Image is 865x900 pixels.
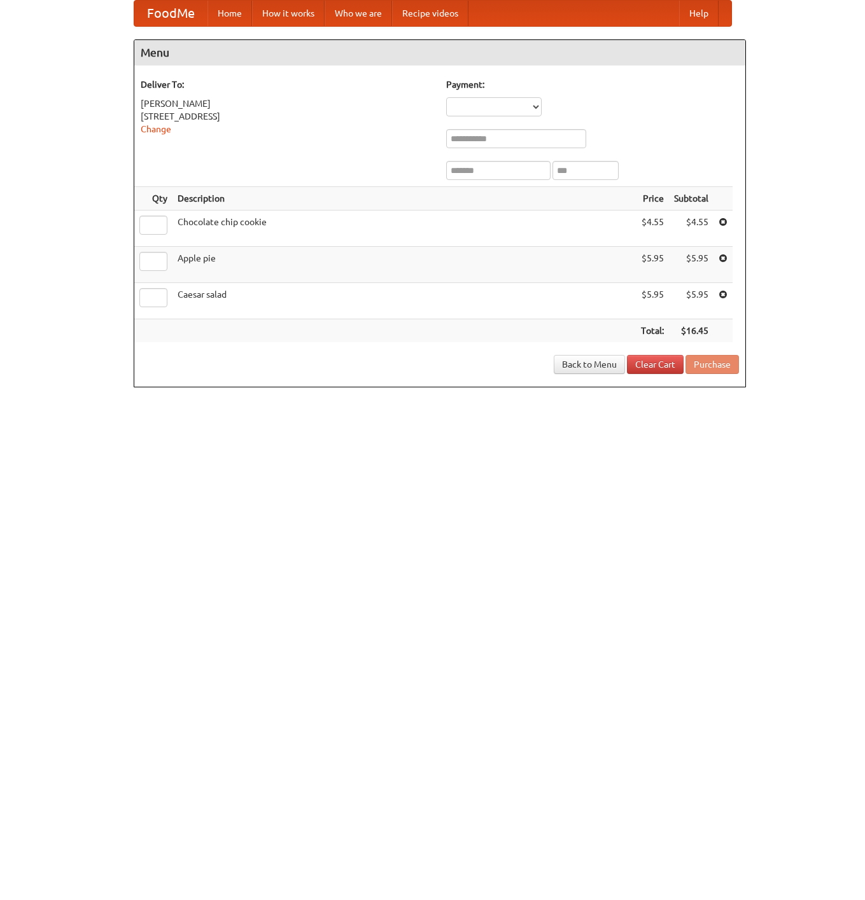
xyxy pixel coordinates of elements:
[636,187,669,211] th: Price
[636,319,669,343] th: Total:
[669,283,714,319] td: $5.95
[392,1,468,26] a: Recipe videos
[669,319,714,343] th: $16.45
[141,97,433,110] div: [PERSON_NAME]
[252,1,325,26] a: How it works
[141,78,433,91] h5: Deliver To:
[172,283,636,319] td: Caesar salad
[446,78,739,91] h5: Payment:
[686,355,739,374] button: Purchase
[627,355,684,374] a: Clear Cart
[141,110,433,123] div: [STREET_ADDRESS]
[554,355,625,374] a: Back to Menu
[207,1,252,26] a: Home
[134,1,207,26] a: FoodMe
[636,247,669,283] td: $5.95
[679,1,719,26] a: Help
[134,40,745,66] h4: Menu
[172,187,636,211] th: Description
[141,124,171,134] a: Change
[134,187,172,211] th: Qty
[669,211,714,247] td: $4.55
[669,187,714,211] th: Subtotal
[636,283,669,319] td: $5.95
[172,211,636,247] td: Chocolate chip cookie
[325,1,392,26] a: Who we are
[172,247,636,283] td: Apple pie
[636,211,669,247] td: $4.55
[669,247,714,283] td: $5.95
